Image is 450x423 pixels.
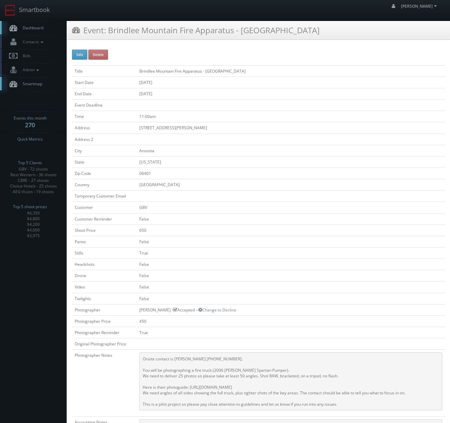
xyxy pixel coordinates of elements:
[72,168,137,179] td: Zip Code
[19,81,42,87] span: Smartmap
[137,111,445,122] td: 11:00am
[72,281,137,293] td: Video
[72,338,137,350] td: Original Photographer Price
[137,315,445,327] td: 450
[137,145,445,156] td: Ansonia
[72,350,137,417] td: Photographer Notes
[72,259,137,270] td: Headshots
[137,304,445,315] td: [PERSON_NAME] - Accepted --
[137,293,445,304] td: False
[137,247,445,258] td: True
[88,50,108,60] button: Delete
[72,293,137,304] td: Twilights
[137,156,445,168] td: [US_STATE]
[72,270,137,281] td: Drone
[139,352,442,410] pre: Onsite contact is [PERSON_NAME] [PHONE_NUMBER]. You will be photographing a fire truck (2006 [PER...
[18,160,42,166] span: Top 5 Clients
[137,281,445,293] td: False
[137,270,445,281] td: False
[198,307,236,313] a: Change to Decline
[137,77,445,88] td: [DATE]
[72,224,137,236] td: Shoot Price
[72,213,137,224] td: Customer Reminder
[137,224,445,236] td: 650
[72,191,137,202] td: Temporary Customer Email
[5,5,16,16] img: smartbook-logo.png
[72,134,137,145] td: Address 2
[401,3,439,9] span: [PERSON_NAME]
[72,236,137,247] td: Panos
[19,53,31,59] span: Bids
[137,236,445,247] td: False
[137,168,445,179] td: 06401
[25,121,35,129] strong: 270
[137,122,445,134] td: [STREET_ADDRESS][PERSON_NAME]
[72,24,320,36] h3: Event: Brindlee Mountain Fire Apparatus - [GEOGRAPHIC_DATA]
[14,115,47,122] span: Events this month
[13,204,47,210] span: Top 5 shoot prices
[72,65,137,77] td: Title
[19,39,45,45] span: Contacts
[137,179,445,191] td: [GEOGRAPHIC_DATA]
[137,259,445,270] td: False
[72,156,137,168] td: State
[72,179,137,191] td: Country
[72,315,137,327] td: Photographer Price
[72,327,137,338] td: Photographer Reminder
[72,145,137,156] td: City
[72,50,87,60] button: Edit
[72,122,137,134] td: Address
[137,213,445,224] td: False
[137,65,445,77] td: Brindlee Mountain Fire Apparatus - [GEOGRAPHIC_DATA]
[72,247,137,258] td: Stills
[17,136,43,143] span: Quick Metrics
[72,304,137,315] td: Photographer
[72,111,137,122] td: Time
[137,202,445,213] td: GBV
[137,327,445,338] td: True
[137,88,445,99] td: [DATE]
[19,25,43,31] span: Dashboard
[72,88,137,99] td: End Date
[72,202,137,213] td: Customer
[72,77,137,88] td: Start Date
[19,67,41,73] span: Admin
[72,100,137,111] td: Event Deadline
